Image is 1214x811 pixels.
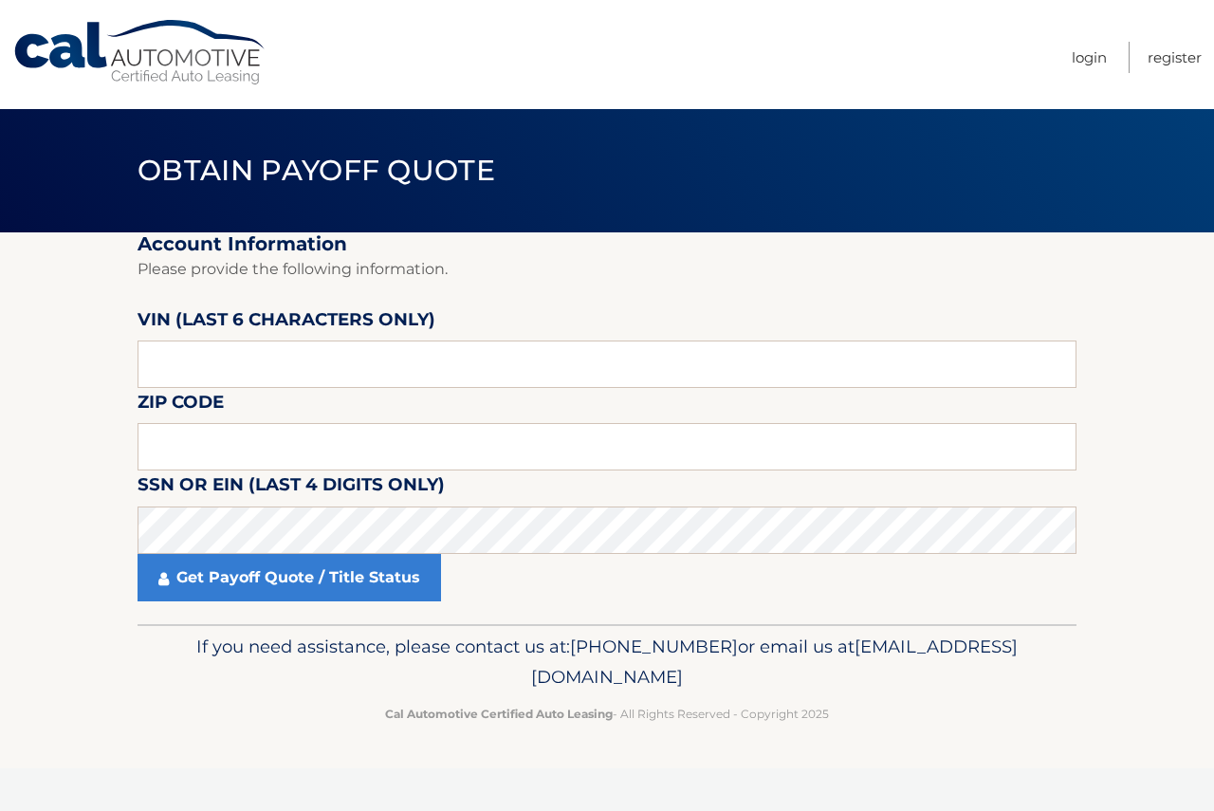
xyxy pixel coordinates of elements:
label: SSN or EIN (last 4 digits only) [138,470,445,506]
span: Obtain Payoff Quote [138,153,495,188]
label: Zip Code [138,388,224,423]
a: Get Payoff Quote / Title Status [138,554,441,601]
a: Register [1148,42,1202,73]
a: Login [1072,42,1107,73]
h2: Account Information [138,232,1076,256]
label: VIN (last 6 characters only) [138,305,435,341]
a: Cal Automotive [12,19,268,86]
span: [PHONE_NUMBER] [570,636,738,657]
strong: Cal Automotive Certified Auto Leasing [385,707,613,721]
p: Please provide the following information. [138,256,1076,283]
p: - All Rights Reserved - Copyright 2025 [150,704,1064,724]
p: If you need assistance, please contact us at: or email us at [150,632,1064,692]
